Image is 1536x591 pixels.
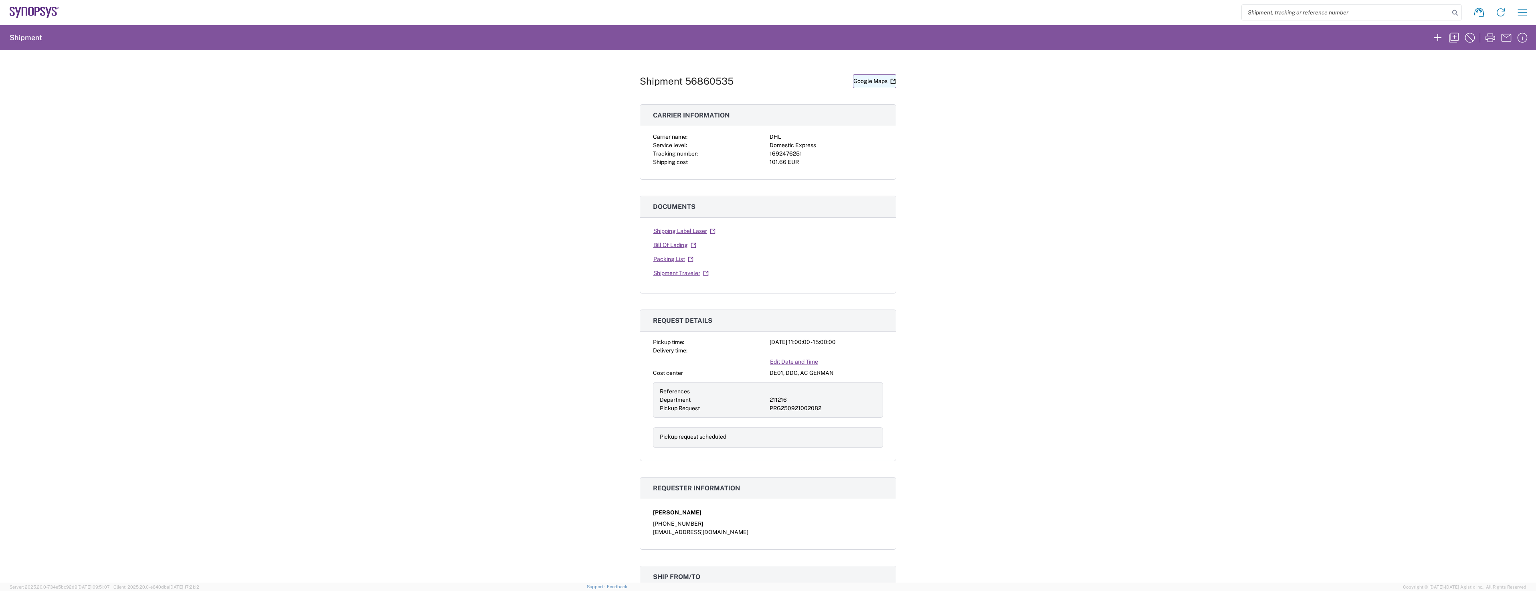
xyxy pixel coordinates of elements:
[653,150,698,157] span: Tracking number:
[653,573,700,581] span: Ship from/to
[770,404,876,413] div: PRG250921002082
[653,508,701,517] span: [PERSON_NAME]
[113,585,199,589] span: Client: 2025.20.0-e640dba
[770,150,883,158] div: 1692476251
[1242,5,1449,20] input: Shipment, tracking or reference number
[640,75,734,87] h1: Shipment 56860535
[653,238,697,252] a: Bill Of Lading
[770,158,883,166] div: 101.66 EUR
[607,584,627,589] a: Feedback
[770,338,883,346] div: [DATE] 11:00:00 - 15:00:00
[10,585,110,589] span: Server: 2025.20.0-734e5bc92d9
[653,528,883,536] div: [EMAIL_ADDRESS][DOMAIN_NAME]
[1403,583,1526,591] span: Copyright © [DATE]-[DATE] Agistix Inc., All Rights Reserved
[653,339,684,345] span: Pickup time:
[770,133,883,141] div: DHL
[660,396,766,404] div: Department
[770,369,883,377] div: DE01, DDG, AC GERMAN
[653,252,694,266] a: Packing List
[770,355,819,369] a: Edit Date and Time
[653,520,883,528] div: [PHONE_NUMBER]
[653,370,683,376] span: Cost center
[653,266,709,280] a: Shipment Traveler
[653,224,716,238] a: Shipping Label Laser
[653,484,740,492] span: Requester information
[660,404,766,413] div: Pickup Request
[653,134,687,140] span: Carrier name:
[770,396,876,404] div: 211216
[660,388,690,395] span: References
[770,346,883,355] div: -
[853,74,896,88] a: Google Maps
[587,584,607,589] a: Support
[653,203,695,210] span: Documents
[77,585,110,589] span: [DATE] 09:51:07
[653,111,730,119] span: Carrier information
[653,159,688,165] span: Shipping cost
[770,141,883,150] div: Domestic Express
[10,33,42,43] h2: Shipment
[653,142,687,148] span: Service level:
[653,317,712,324] span: Request details
[660,433,726,440] span: Pickup request scheduled
[653,347,687,354] span: Delivery time:
[169,585,199,589] span: [DATE] 17:21:12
